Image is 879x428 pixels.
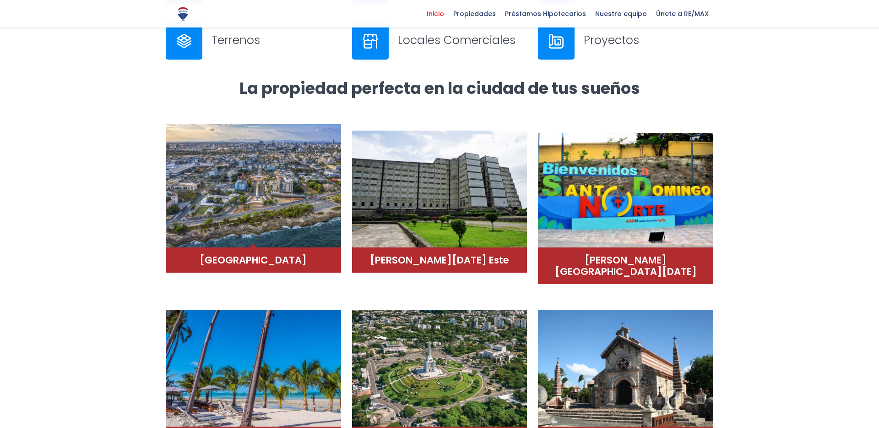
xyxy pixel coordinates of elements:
a: Santo Domingo Norte[PERSON_NAME][GEOGRAPHIC_DATA][DATE] [538,124,713,284]
img: Logo de REMAX [175,6,191,22]
a: Distrito Nacional (2)[GEOGRAPHIC_DATA] [166,124,341,273]
span: Nuestro equipo [591,7,651,21]
img: Distrito Nacional (2) [166,124,341,248]
h4: [GEOGRAPHIC_DATA] [175,254,332,266]
strong: La propiedad perfecta en la ciudad de tus sueños [239,77,640,99]
h4: [PERSON_NAME][DATE] Este [361,254,518,266]
h3: Terrenos [212,32,341,48]
h4: [PERSON_NAME][GEOGRAPHIC_DATA][DATE] [547,254,704,277]
a: Locales Comerciales [352,23,527,60]
span: Propiedades [449,7,500,21]
span: Préstamos Hipotecarios [500,7,591,21]
h3: Locales Comerciales [398,32,527,48]
span: Inicio [422,7,449,21]
a: Terrenos [166,23,341,60]
span: Únete a RE/MAX [651,7,713,21]
a: Proyectos [538,23,713,60]
img: Distrito Nacional (3) [352,131,527,254]
img: Santo Domingo Norte [538,131,713,254]
h3: Proyectos [584,32,713,48]
a: Distrito Nacional (3)[PERSON_NAME][DATE] Este [352,124,527,273]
